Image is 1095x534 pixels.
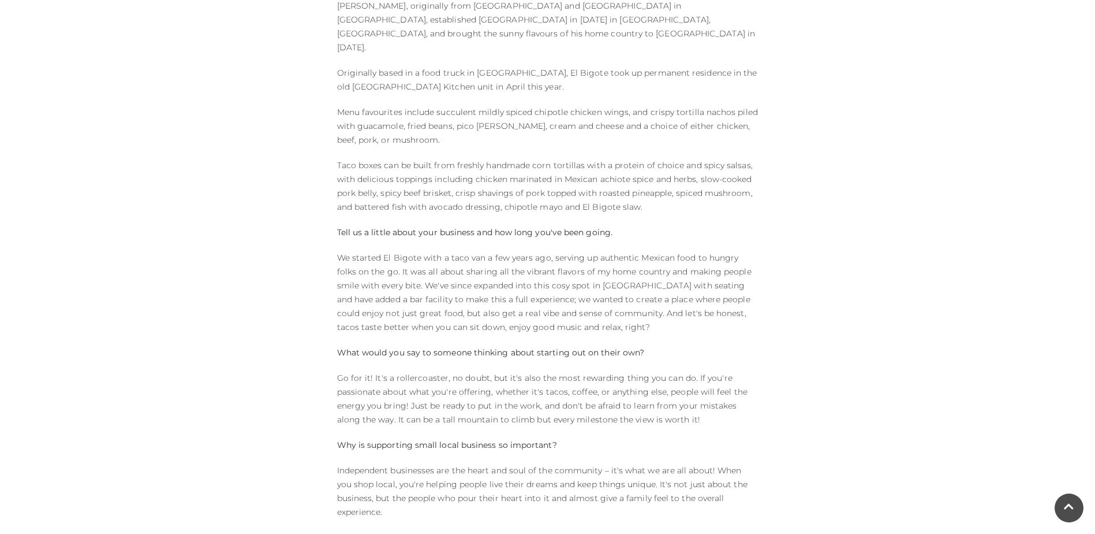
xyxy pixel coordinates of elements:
[337,66,758,94] p: Originally based in a food truck in [GEOGRAPHIC_DATA], El Bigote took up permanent residence in t...
[337,440,557,450] strong: Why is supporting small local business so important?
[337,371,758,427] p: Go for it! It's a rollercoaster, no doubt, but it's also the most rewarding thing you can do. If ...
[337,251,758,334] p: We started El Bigote with a taco van a few years ago, serving up authentic Mexican food to hungry...
[337,463,758,519] p: Independent businesses are the heart and soul of the community – it's what we are all about! When...
[337,105,758,147] p: Menu favourites include succulent mildly spiced chipotle chicken wings, and crispy tortilla nacho...
[337,158,758,214] p: Taco boxes can be built from freshly handmade corn tortillas with a protein of choice and spicy s...
[337,227,612,238] strong: Tell us a little about your business and how long you've been going.
[337,347,645,358] strong: What would you say to someone thinking about starting out on their own?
